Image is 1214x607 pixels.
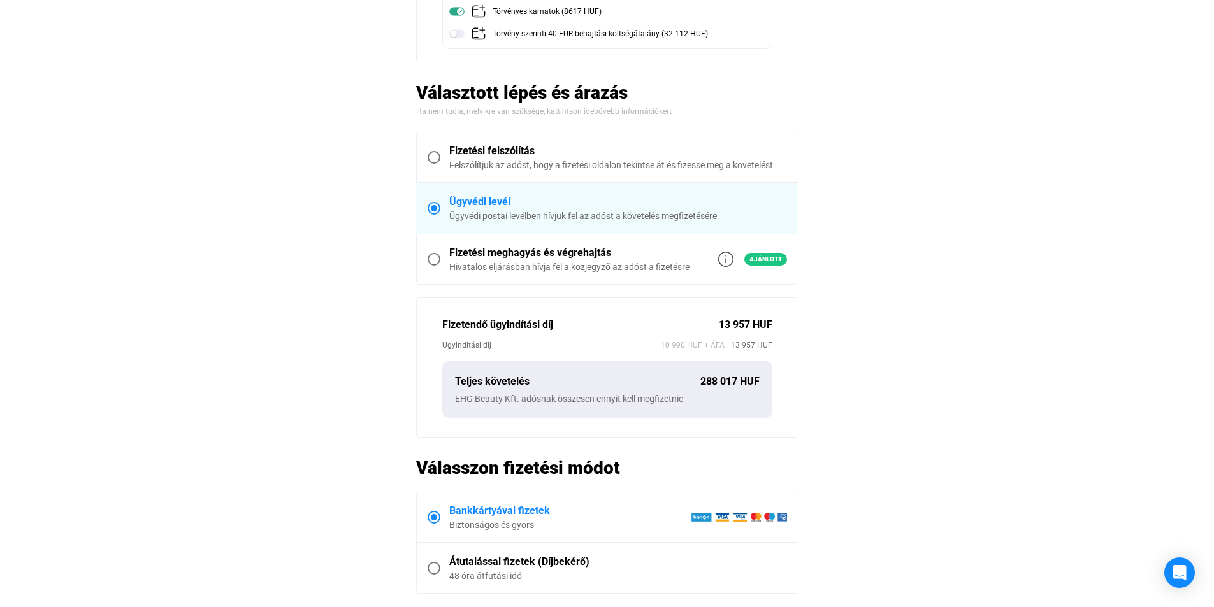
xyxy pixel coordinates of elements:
div: Ügyvédi levél [449,194,787,210]
a: info-grey-outlineAjánlott [718,252,787,267]
h2: Válasszon fizetési módot [416,457,798,479]
div: Ügyindítási díj [442,339,661,352]
span: Ajánlott [744,253,787,266]
div: Teljes követelés [455,374,700,389]
img: info-grey-outline [718,252,733,267]
div: Open Intercom Messenger [1164,557,1195,588]
div: Fizetési meghagyás és végrehajtás [449,245,690,261]
div: Hivatalos eljárásban hívja fel a közjegyző az adóst a fizetésre [449,261,690,273]
img: add-claim [471,26,486,41]
span: Ha nem tudja, melyikre van szüksége, kattintson ide [416,107,594,116]
div: Bankkártyával fizetek [449,503,691,518]
img: toggle-off [449,26,465,41]
img: toggle-on [449,4,465,19]
div: Törvény szerinti 40 EUR behajtási költségátalány (32 112 HUF) [493,26,708,42]
div: 48 óra átfutási idő [449,569,787,582]
div: Felszólítjuk az adóst, hogy a fizetési oldalon tekintse át és fizesse meg a követelést [449,159,787,171]
div: Törvényes kamatok (8617 HUF) [493,4,602,20]
div: Fizetési felszólítás [449,143,787,159]
img: add-claim [471,4,486,19]
div: Átutalással fizetek (Díjbekérő) [449,554,787,569]
h2: Választott lépés és árazás [416,82,798,104]
span: 10 990 HUF + ÁFA [661,339,725,352]
a: bővebb információkért [594,107,672,116]
div: EHG Beauty Kft. adósnak összesen ennyit kell megfizetnie [455,392,760,405]
div: Ügyvédi postai levélben hívjuk fel az adóst a követelés megfizetésére [449,210,787,222]
div: Fizetendő ügyindítási díj [442,317,719,332]
span: 13 957 HUF [725,339,772,352]
div: Biztonságos és gyors [449,518,691,531]
img: barion [691,512,787,522]
div: 288 017 HUF [700,374,760,389]
div: 13 957 HUF [719,317,772,332]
